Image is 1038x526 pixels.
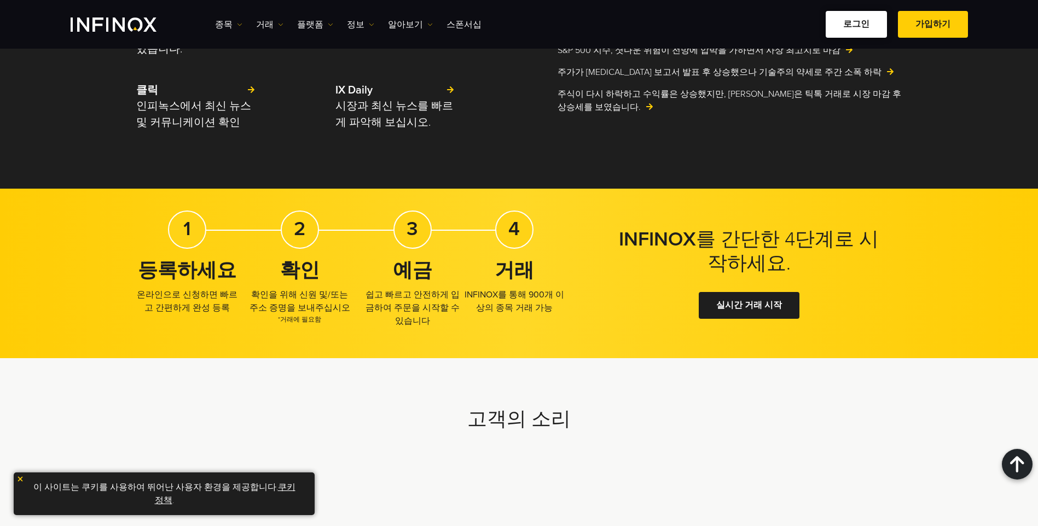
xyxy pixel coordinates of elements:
[256,18,283,31] a: 거래
[558,87,902,114] a: 주식이 다시 하락하고 수익률은 상승했지만, [PERSON_NAME]은 틱톡 거래로 시장 마감 후 상승세를 보였습니다.
[612,227,886,276] h2: 를 간단한 4단계로 시작하세요.
[138,259,236,282] strong: 등록하세요
[297,18,333,31] a: 플랫폼
[619,227,696,251] strong: INFINOX
[136,83,256,131] a: 클릭 인피녹스에서 최신 뉴스 및 커뮤니케이션 확인
[463,288,565,314] p: INFINOX를 통해 900개 이상의 종목 거래 가능
[699,292,799,319] a: 실시간 거래 시작
[249,314,351,324] span: *거래에 필요함
[294,217,305,241] strong: 2
[16,475,24,483] img: yellow close icon
[335,83,455,131] a: IX Daily 시장과 최신 뉴스를 빠르게 파악해 보십시오.
[407,217,418,241] strong: 3
[215,18,242,31] a: 종목
[335,84,373,97] strong: IX Daily
[183,217,191,241] strong: 1
[280,259,320,282] strong: 확인
[393,259,432,282] strong: 예금
[558,66,902,79] a: 주가가 [MEDICAL_DATA] 보고서 발표 후 상승했으나 기술주의 약세로 주간 소폭 하락
[898,11,968,38] a: 가입하기
[495,259,534,282] strong: 거래
[558,44,902,57] a: S&P 500 지수, 셧다운 위험이 전망에 압박을 가하면서 사상 최고치로 마감
[136,407,902,431] h2: 고객의 소리
[71,17,182,32] a: INFINOX Logo
[362,288,463,328] p: 쉽고 빠르고 안전하게 입금하여 주문을 시작할 수 있습니다
[136,84,158,97] strong: 클릭
[249,288,351,324] p: 확인을 위해 신원 및/또는 주소 증명을 보내주십시오
[508,217,520,241] strong: 4
[446,18,482,31] a: 스폰서십
[335,98,455,131] p: 시장과 최신 뉴스를 빠르게 파악해 보십시오.
[136,288,238,314] p: 온라인으로 신청하면 빠르고 간편하게 완성 등록
[388,18,433,31] a: 알아보기
[19,478,309,510] p: 이 사이트는 쿠키를 사용하여 뛰어난 사용자 환경을 제공합니다. .
[826,11,887,38] a: 로그인
[347,18,374,31] a: 정보
[136,98,256,131] p: 인피녹스에서 최신 뉴스 및 커뮤니케이션 확인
